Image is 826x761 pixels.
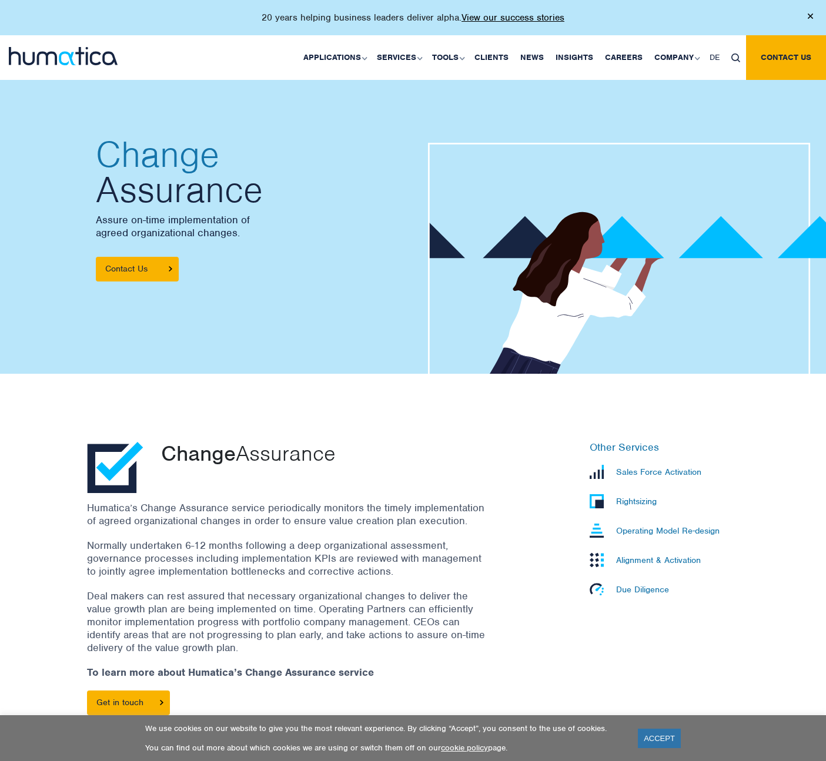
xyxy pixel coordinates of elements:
[638,729,681,748] a: ACCEPT
[616,467,701,477] p: Sales Force Activation
[96,213,402,239] p: Assure on-time implementation of agreed organizational changes.
[96,257,179,281] a: Contact Us
[616,496,657,507] p: Rightsizing
[469,35,514,80] a: Clients
[96,137,402,172] span: Change
[87,690,170,715] a: Get in touch
[616,584,669,595] p: Due Diligence
[87,589,487,654] p: Deal makers can rest assured that necessary organizational changes to deliver the value growth pl...
[145,723,623,733] p: We use cookies on our website to give you the most relevant experience. By clicking “Accept”, you...
[514,35,550,80] a: News
[599,35,648,80] a: Careers
[161,441,516,465] p: Assurance
[590,552,604,567] img: Alignment & Activation
[87,666,374,679] strong: To learn more about Humatica’s Change Assurance service
[590,441,740,454] h6: Other Services
[616,525,720,536] p: Operating Model Re-design
[746,35,826,80] a: Contact us
[590,583,604,596] img: Due Diligence
[87,501,487,527] p: Humatica’s Change Assurance service periodically monitors the timely implementation of agreed org...
[616,555,701,565] p: Alignment & Activation
[87,441,144,494] img: <span>Change</span> Assurance
[648,35,704,80] a: Company
[590,494,604,508] img: Rightsizing
[731,53,740,62] img: search_icon
[590,524,604,538] img: Operating Model Re-design
[262,12,564,24] p: 20 years helping business leaders deliver alpha.
[704,35,725,80] a: DE
[441,743,488,753] a: cookie policy
[371,35,426,80] a: Services
[9,47,118,65] img: logo
[710,52,720,62] span: DE
[550,35,599,80] a: Insights
[590,465,604,479] img: Sales Force Activation
[169,266,172,271] img: arrowicon
[160,700,163,705] img: arrowicon
[426,35,469,80] a: Tools
[145,743,623,753] p: You can find out more about which cookies we are using or switch them off on our page.
[96,137,402,207] h2: Assurance
[462,12,564,24] a: View our success stories
[87,539,487,578] p: Normally undertaken 6-12 months following a deep organizational assessment, governance processes ...
[297,35,371,80] a: Applications
[161,440,236,467] span: Change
